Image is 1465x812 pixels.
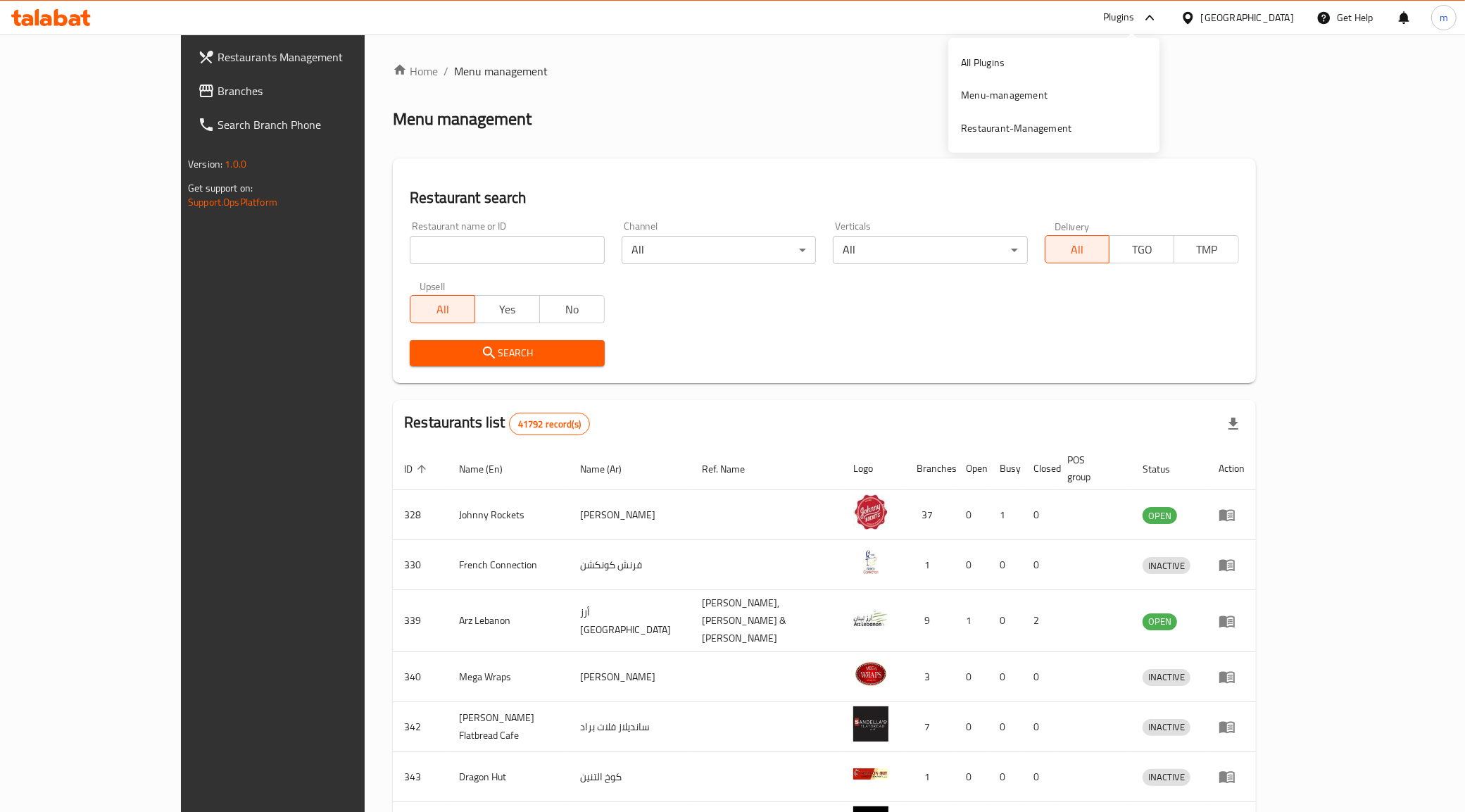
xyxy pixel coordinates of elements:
button: TMP [1174,235,1239,263]
td: 0 [955,540,988,590]
div: Menu [1219,768,1245,785]
button: All [410,295,475,323]
label: Delivery [1055,221,1090,231]
img: Dragon Hut [853,756,888,792]
button: TGO [1109,235,1174,263]
td: 0 [988,540,1022,590]
td: سانديلاز فلات براد [569,702,691,752]
th: Closed [1022,447,1056,490]
td: Mega Wraps [448,652,569,702]
td: 0 [1022,490,1056,540]
span: 41792 record(s) [510,418,589,431]
td: 0 [1022,702,1056,752]
td: 0 [988,752,1022,802]
td: 0 [955,702,988,752]
span: Status [1143,461,1188,477]
div: Menu [1219,718,1245,735]
td: أرز [GEOGRAPHIC_DATA] [569,590,691,652]
td: 0 [1022,752,1056,802]
h2: Restaurant search [410,187,1239,208]
div: Export file [1216,407,1250,441]
span: All [416,299,470,320]
div: INACTIVE [1143,769,1190,786]
td: 0 [988,702,1022,752]
label: Upsell [420,281,446,291]
span: All [1051,239,1105,260]
th: Branches [905,447,955,490]
td: 1 [955,590,988,652]
img: Johnny Rockets [853,494,888,530]
img: Arz Lebanon [853,601,888,636]
td: 9 [905,590,955,652]
span: INACTIVE [1143,558,1190,574]
div: INACTIVE [1143,719,1190,736]
span: INACTIVE [1143,769,1190,785]
div: Menu [1219,556,1245,573]
div: Plugins [1103,9,1134,26]
td: 0 [1022,652,1056,702]
a: Branches [187,74,426,108]
button: Yes [474,295,540,323]
span: Search Branch Phone [218,116,415,133]
div: [GEOGRAPHIC_DATA] [1201,10,1294,25]
span: TMP [1180,239,1233,260]
span: INACTIVE [1143,719,1190,735]
span: Ref. Name [703,461,764,477]
span: POS group [1067,451,1114,485]
h2: Restaurants list [404,412,590,435]
th: Busy [988,447,1022,490]
input: Search for restaurant name or ID.. [410,236,604,264]
td: Johnny Rockets [448,490,569,540]
nav: breadcrumb [393,63,1256,80]
span: Search [421,344,593,362]
span: 1.0.0 [225,155,246,173]
span: Name (Ar) [580,461,640,477]
th: Action [1207,447,1256,490]
div: OPEN [1143,507,1177,524]
span: OPEN [1143,613,1177,630]
td: [PERSON_NAME] Flatbread Cafe [448,702,569,752]
div: All [622,236,816,264]
button: All [1045,235,1110,263]
span: Name (En) [459,461,521,477]
td: [PERSON_NAME],[PERSON_NAME] & [PERSON_NAME] [691,590,843,652]
td: 0 [988,590,1022,652]
span: OPEN [1143,508,1177,524]
td: 3 [905,652,955,702]
td: 0 [955,752,988,802]
span: m [1440,10,1448,25]
div: Menu-management [961,87,1048,103]
td: 1 [988,490,1022,540]
th: Logo [842,447,905,490]
td: 0 [955,652,988,702]
td: 0 [955,490,988,540]
img: Mega Wraps [853,656,888,692]
td: 1 [905,752,955,802]
div: Menu [1219,668,1245,685]
span: ID [404,461,431,477]
span: TGO [1115,239,1169,260]
div: Menu [1219,506,1245,523]
span: No [546,299,599,320]
td: 0 [1022,540,1056,590]
div: Restaurant-Management [961,120,1071,136]
span: Get support on: [188,179,253,197]
button: Search [410,340,604,366]
td: 7 [905,702,955,752]
span: Menu management [454,63,548,80]
td: 1 [905,540,955,590]
td: 2 [1022,590,1056,652]
th: Open [955,447,988,490]
td: فرنش كونكشن [569,540,691,590]
li: / [444,63,448,80]
td: Arz Lebanon [448,590,569,652]
button: No [539,295,605,323]
span: Version: [188,155,222,173]
td: [PERSON_NAME] [569,652,691,702]
div: All [833,236,1027,264]
span: Restaurants Management [218,49,415,65]
div: INACTIVE [1143,557,1190,574]
td: 0 [988,652,1022,702]
span: Branches [218,82,415,99]
div: OPEN [1143,613,1177,630]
